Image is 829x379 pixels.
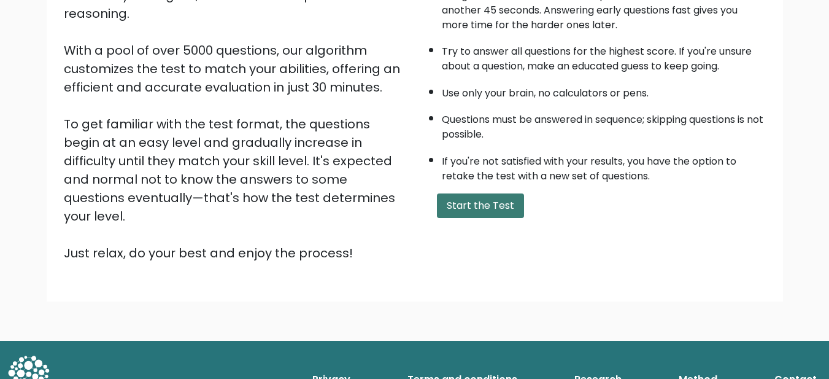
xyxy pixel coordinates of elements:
[437,193,524,218] button: Start the Test
[442,106,766,142] li: Questions must be answered in sequence; skipping questions is not possible.
[442,80,766,101] li: Use only your brain, no calculators or pens.
[442,38,766,74] li: Try to answer all questions for the highest score. If you're unsure about a question, make an edu...
[442,148,766,184] li: If you're not satisfied with your results, you have the option to retake the test with a new set ...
